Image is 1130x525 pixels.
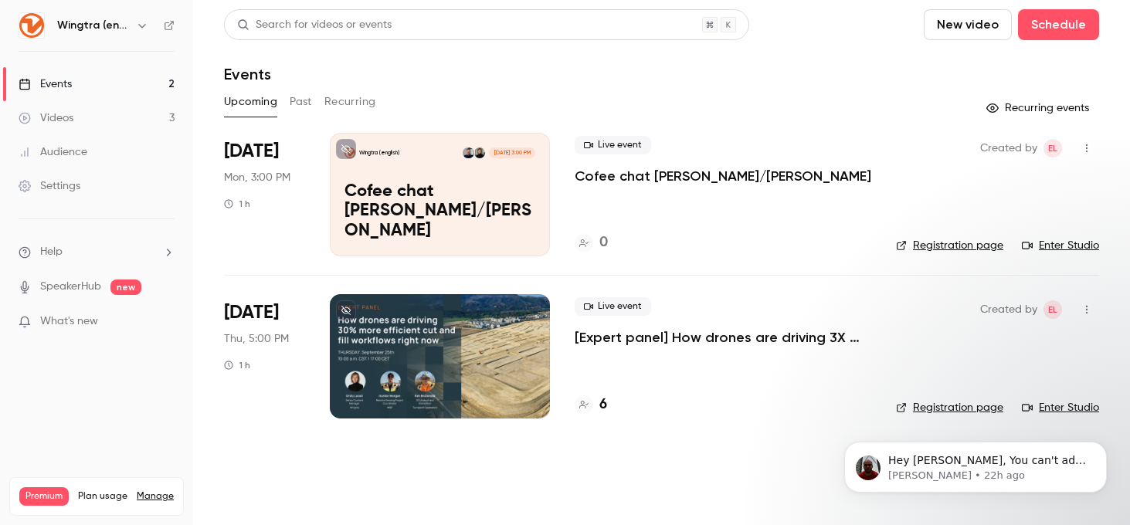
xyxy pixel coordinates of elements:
[19,13,44,38] img: Wingtra (english)
[463,147,473,158] img: André Becker
[40,313,98,330] span: What's new
[19,244,175,260] li: help-dropdown-opener
[979,96,1099,120] button: Recurring events
[599,395,607,415] h4: 6
[896,238,1003,253] a: Registration page
[224,65,271,83] h1: Events
[224,139,279,164] span: [DATE]
[1022,400,1099,415] a: Enter Studio
[330,133,550,256] a: Cofee chat André/EmilyWingtra (english)Emily LoosliAndré Becker[DATE] 3:00 PMCofee chat [PERSON_N...
[224,359,250,371] div: 1 h
[224,133,305,256] div: Sep 15 Mon, 3:00 PM (Europe/Zurich)
[599,232,608,253] h4: 0
[821,409,1130,517] iframe: Intercom notifications message
[1022,238,1099,253] a: Enter Studio
[575,136,651,154] span: Live event
[40,244,63,260] span: Help
[1043,139,1062,157] span: Emily Loosli
[19,144,87,160] div: Audience
[224,90,277,114] button: Upcoming
[1048,300,1057,319] span: EL
[224,198,250,210] div: 1 h
[78,490,127,503] span: Plan usage
[1018,9,1099,40] button: Schedule
[1043,300,1062,319] span: Emily Loosli
[224,170,290,185] span: Mon, 3:00 PM
[575,167,871,185] a: Cofee chat [PERSON_NAME]/[PERSON_NAME]
[237,17,392,33] div: Search for videos or events
[137,490,174,503] a: Manage
[474,147,485,158] img: Emily Loosli
[110,279,141,295] span: new
[575,232,608,253] a: 0
[290,90,312,114] button: Past
[489,147,534,158] span: [DATE] 3:00 PM
[224,294,305,418] div: Sep 25 Thu, 5:00 PM (Europe/Zurich)
[980,300,1037,319] span: Created by
[575,395,607,415] a: 6
[224,331,289,347] span: Thu, 5:00 PM
[324,90,376,114] button: Recurring
[575,297,651,316] span: Live event
[896,400,1003,415] a: Registration page
[19,487,69,506] span: Premium
[1048,139,1057,157] span: EL
[344,182,535,242] p: Cofee chat [PERSON_NAME]/[PERSON_NAME]
[924,9,1012,40] button: New video
[57,18,130,33] h6: Wingtra (english)
[19,110,73,126] div: Videos
[19,76,72,92] div: Events
[40,279,101,295] a: SpeakerHub
[224,300,279,325] span: [DATE]
[980,139,1037,157] span: Created by
[359,149,399,157] p: Wingtra (english)
[19,178,80,194] div: Settings
[575,328,871,347] a: [Expert panel] How drones are driving 3X more efficient cut and fill workflows right now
